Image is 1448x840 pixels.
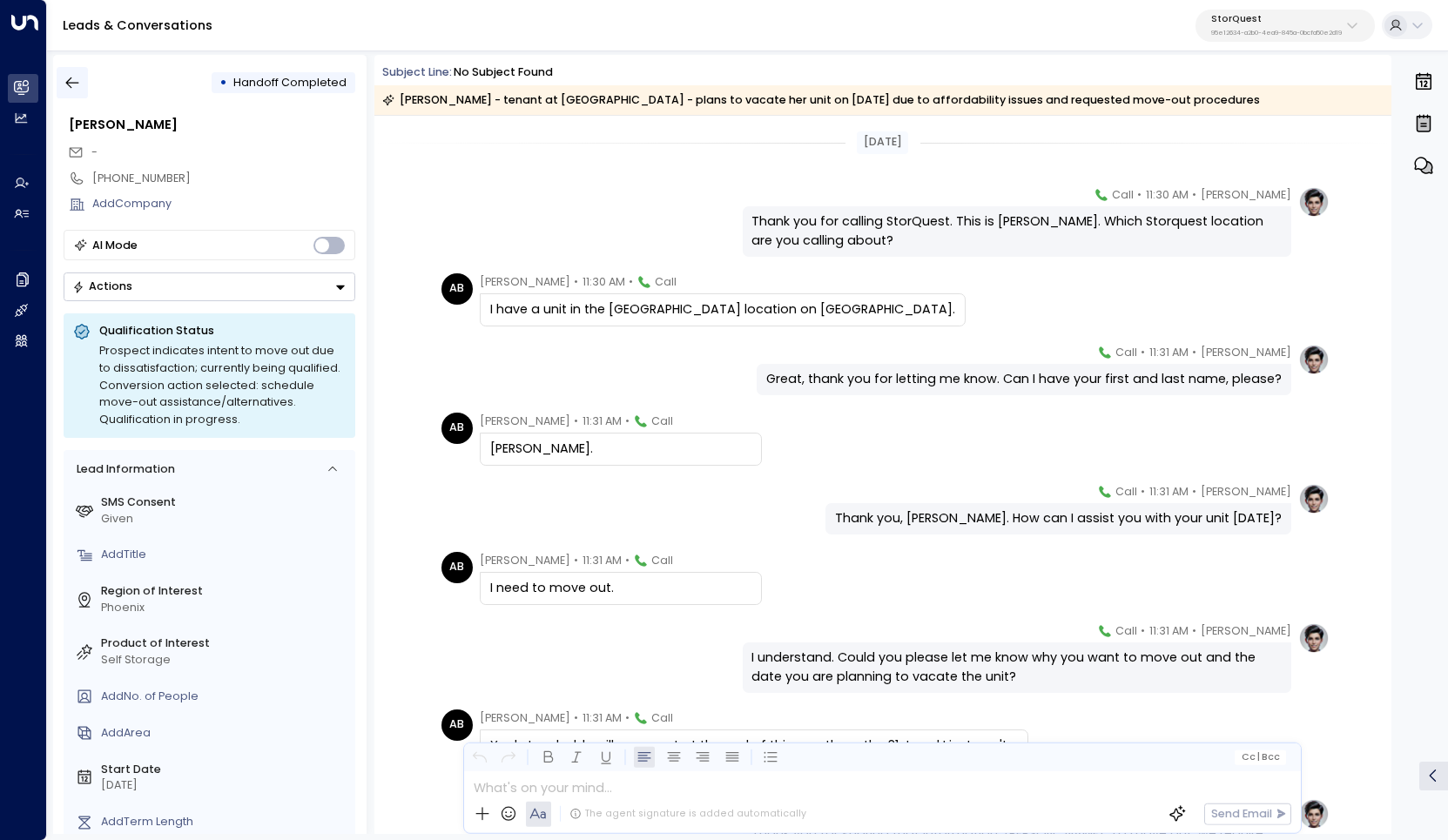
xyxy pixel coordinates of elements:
[1236,749,1287,764] button: Cc|Bcc
[382,91,1260,109] div: [PERSON_NAME] - tenant at [GEOGRAPHIC_DATA] - plans to vacate her unit on [DATE] due to affordabi...
[480,273,570,291] span: [PERSON_NAME]
[63,17,212,34] a: Leads & Conversations
[101,814,349,830] div: AddTerm Length
[69,116,355,135] div: [PERSON_NAME]
[583,552,622,569] span: 11:31 AM
[1112,186,1134,204] span: Call
[101,777,349,794] div: [DATE]
[92,196,355,212] div: AddCompany
[1141,622,1145,640] span: •
[751,648,1281,686] div: I understand. Could you please let me know why you want to move out and the date you are planning...
[574,552,578,569] span: •
[101,547,349,563] div: AddTitle
[651,709,673,727] span: Call
[99,323,346,339] p: Qualification Status
[92,171,355,187] div: [PHONE_NUMBER]
[101,762,349,778] label: Start Date
[454,64,553,81] div: No subject found
[1115,622,1137,640] span: Call
[1192,622,1196,640] span: •
[441,709,473,741] div: AB
[1211,14,1342,24] p: StorQuest
[574,273,578,291] span: •
[583,273,625,291] span: 11:30 AM
[91,144,98,159] span: -
[1298,186,1330,218] img: profile-logo.png
[625,709,630,727] span: •
[583,709,622,727] span: 11:31 AM
[101,600,349,616] div: Phoenix
[92,237,138,254] div: AI Mode
[574,709,578,727] span: •
[490,579,751,598] div: I need to move out.
[441,552,473,583] div: AB
[1192,483,1196,501] span: •
[101,635,349,652] label: Product of Interest
[1257,752,1260,763] span: |
[101,511,349,528] div: Given
[574,413,578,430] span: •
[480,413,570,430] span: [PERSON_NAME]
[498,747,520,769] button: Redo
[625,552,630,569] span: •
[441,413,473,444] div: AB
[1192,344,1196,361] span: •
[1141,344,1145,361] span: •
[1211,30,1342,37] p: 95e12634-a2b0-4ea9-845a-0bcfa50e2d19
[766,370,1282,389] div: Great, thank you for letting me know. Can I have your first and last name, please?
[101,689,349,705] div: AddNo. of People
[835,509,1282,528] div: Thank you, [PERSON_NAME]. How can I assist you with your unit [DATE]?
[1298,483,1330,514] img: profile-logo.png
[1195,10,1375,42] button: StorQuest95e12634-a2b0-4ea9-845a-0bcfa50e2d19
[490,736,1018,774] div: Yeah, I probably will move out at the end of this month, so the 31st and I just can't afford it a...
[71,461,174,478] div: Lead Information
[1115,483,1137,501] span: Call
[1298,798,1330,830] img: profile-logo.png
[1141,483,1145,501] span: •
[1298,622,1330,654] img: profile-logo.png
[1146,186,1189,204] span: 11:30 AM
[101,494,349,511] label: SMS Consent
[1201,483,1291,501] span: [PERSON_NAME]
[1149,344,1189,361] span: 11:31 AM
[751,212,1281,250] div: Thank you for calling StorQuest. This is [PERSON_NAME]. Which Storquest location are you calling ...
[1149,483,1189,501] span: 11:31 AM
[1201,186,1291,204] span: [PERSON_NAME]
[219,69,227,97] div: •
[480,709,570,727] span: [PERSON_NAME]
[655,273,677,291] span: Call
[233,75,347,90] span: Handoff Completed
[490,300,955,319] div: I have a unit in the [GEOGRAPHIC_DATA] location on [GEOGRAPHIC_DATA].
[1192,186,1196,204] span: •
[64,272,355,301] div: Button group with a nested menu
[629,273,633,291] span: •
[625,413,630,430] span: •
[382,64,452,79] span: Subject Line:
[857,131,907,154] div: [DATE]
[469,747,491,769] button: Undo
[1201,622,1291,640] span: [PERSON_NAME]
[490,440,751,459] div: [PERSON_NAME].
[480,552,570,569] span: [PERSON_NAME]
[101,583,349,600] label: Region of Interest
[1149,622,1189,640] span: 11:31 AM
[1298,344,1330,375] img: profile-logo.png
[1242,752,1281,763] span: Cc Bcc
[583,413,622,430] span: 11:31 AM
[569,807,806,821] div: The agent signature is added automatically
[99,342,346,428] div: Prospect indicates intent to move out due to dissatisfaction; currently being qualified. Conversi...
[72,279,132,293] div: Actions
[1115,344,1137,361] span: Call
[1201,344,1291,361] span: [PERSON_NAME]
[1137,186,1142,204] span: •
[651,552,673,569] span: Call
[651,413,673,430] span: Call
[64,272,355,301] button: Actions
[101,652,349,669] div: Self Storage
[101,725,349,742] div: AddArea
[441,273,473,305] div: AB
